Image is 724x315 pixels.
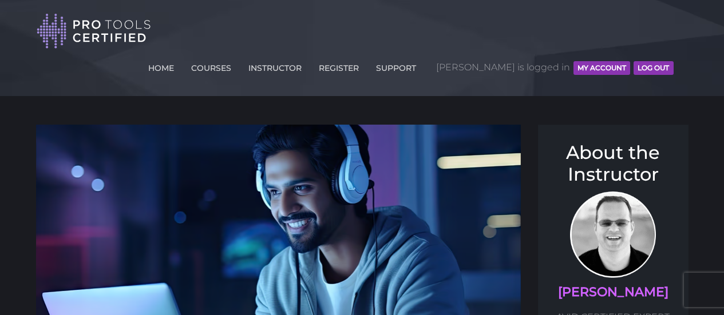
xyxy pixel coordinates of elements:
[570,192,656,278] img: AVID Expert Instructor, Professor Scott Beckett profile photo
[246,57,304,75] a: INSTRUCTOR
[373,57,419,75] a: SUPPORT
[634,61,673,75] button: Log Out
[37,13,151,50] img: Pro Tools Certified Logo
[573,61,630,75] button: MY ACCOUNT
[145,57,177,75] a: HOME
[188,57,234,75] a: COURSES
[558,284,668,300] a: [PERSON_NAME]
[316,57,362,75] a: REGISTER
[436,50,674,85] span: [PERSON_NAME] is logged in
[549,142,677,186] h3: About the Instructor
